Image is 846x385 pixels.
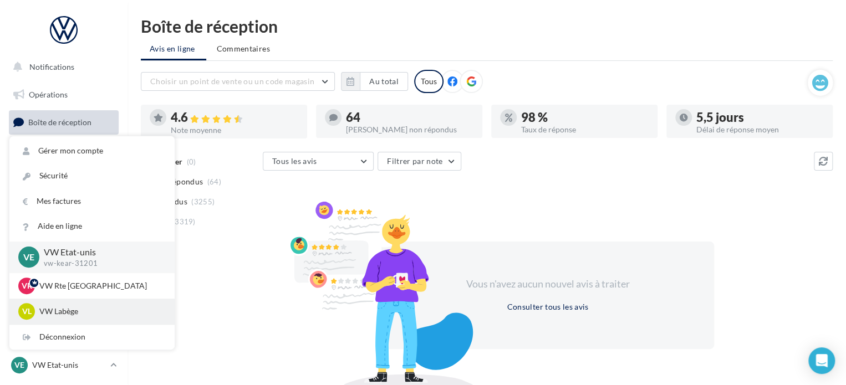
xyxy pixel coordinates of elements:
[7,222,121,245] a: Médiathèque
[696,111,824,124] div: 5,5 jours
[272,156,317,166] span: Tous les avis
[172,217,196,226] span: (3319)
[341,72,408,91] button: Au total
[452,277,643,291] div: Vous n'avez aucun nouvel avis à traiter
[414,70,444,93] div: Tous
[9,214,175,239] a: Aide en ligne
[346,126,473,134] div: [PERSON_NAME] non répondus
[207,177,221,186] span: (64)
[7,83,121,106] a: Opérations
[23,251,34,264] span: VE
[7,55,116,79] button: Notifications
[151,176,203,187] span: Non répondus
[9,138,175,163] a: Gérer mon compte
[171,126,298,134] div: Note moyenne
[150,76,314,86] span: Choisir un point de vente ou un code magasin
[378,152,461,171] button: Filtrer par note
[9,355,119,376] a: VE VW Etat-unis
[7,249,121,273] a: Calendrier
[521,126,649,134] div: Taux de réponse
[171,111,298,124] div: 4.6
[696,126,824,134] div: Délai de réponse moyen
[141,72,335,91] button: Choisir un point de vente ou un code magasin
[263,152,374,171] button: Tous les avis
[808,347,835,374] div: Open Intercom Messenger
[191,197,215,206] span: (3255)
[7,167,121,190] a: Campagnes
[44,259,157,269] p: vw-kear-31201
[22,280,32,291] span: VR
[32,360,106,371] p: VW Etat-unis
[9,163,175,188] a: Sécurité
[521,111,649,124] div: 98 %
[22,306,32,317] span: VL
[44,246,157,259] p: VW Etat-unis
[7,194,121,217] a: Contacts
[346,111,473,124] div: 64
[14,360,24,371] span: VE
[7,276,121,309] a: PLV et print personnalisable
[141,18,833,34] div: Boîte de réception
[29,90,68,99] span: Opérations
[39,280,161,291] p: VW Rte [GEOGRAPHIC_DATA]
[29,62,74,71] span: Notifications
[502,300,593,314] button: Consulter tous les avis
[217,43,270,54] span: Commentaires
[9,325,175,350] div: Déconnexion
[360,72,408,91] button: Au total
[9,189,175,214] a: Mes factures
[7,110,121,134] a: Boîte de réception
[39,306,161,317] p: VW Labège
[28,117,91,127] span: Boîte de réception
[7,139,121,162] a: Visibilité en ligne
[7,314,121,346] a: Campagnes DataOnDemand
